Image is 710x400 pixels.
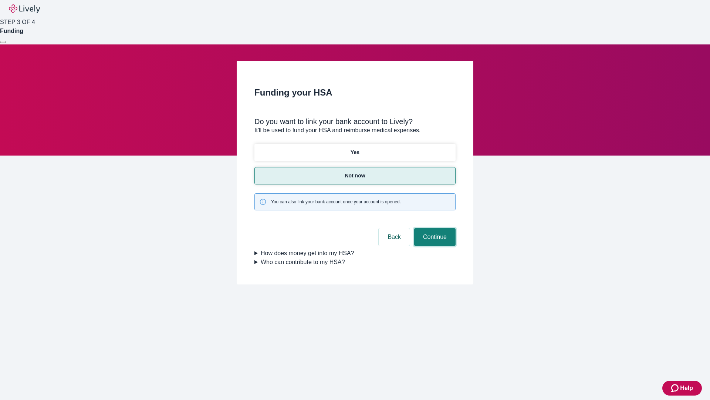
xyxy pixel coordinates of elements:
img: Lively [9,4,40,13]
button: Yes [254,144,456,161]
summary: How does money get into my HSA? [254,249,456,258]
summary: Who can contribute to my HSA? [254,258,456,267]
div: Do you want to link your bank account to Lively? [254,117,456,126]
p: Yes [351,149,359,156]
button: Not now [254,167,456,184]
span: You can also link your bank account once your account is opened. [271,199,401,205]
span: Help [680,384,693,393]
button: Zendesk support iconHelp [662,381,702,396]
p: It'll be used to fund your HSA and reimburse medical expenses. [254,126,456,135]
svg: Zendesk support icon [671,384,680,393]
p: Not now [345,172,365,180]
h2: Funding your HSA [254,86,456,99]
button: Continue [414,228,456,246]
button: Back [379,228,410,246]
